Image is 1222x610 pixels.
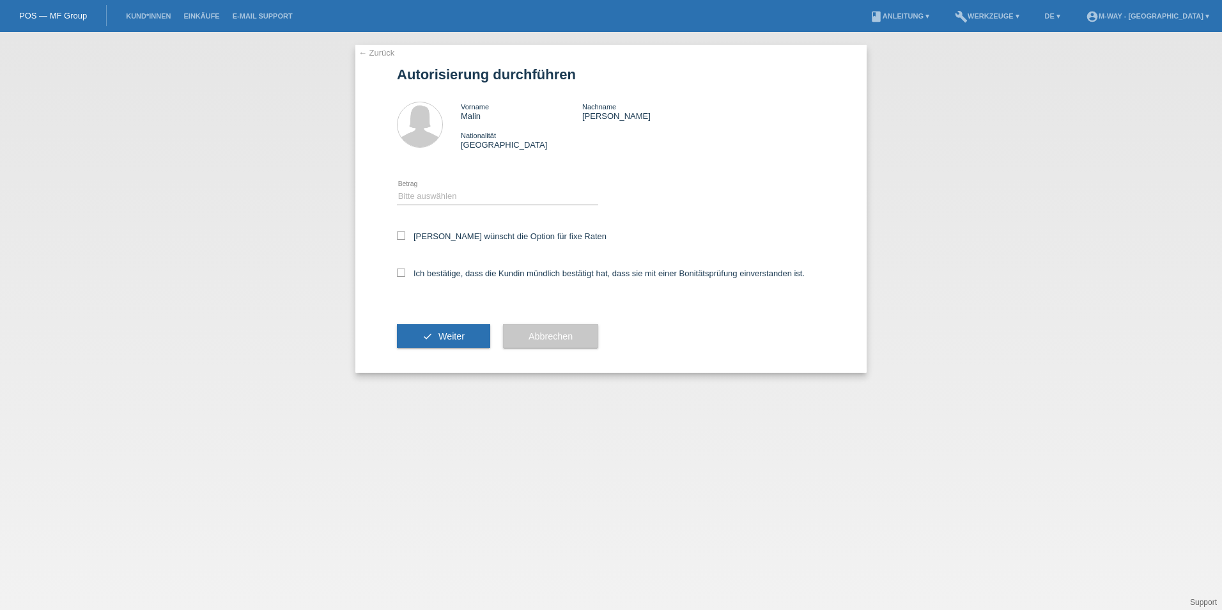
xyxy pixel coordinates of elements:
[397,269,805,278] label: Ich bestätige, dass die Kundin mündlich bestätigt hat, dass sie mit einer Bonitätsprüfung einvers...
[1190,598,1217,607] a: Support
[582,103,616,111] span: Nachname
[120,12,177,20] a: Kund*innen
[503,324,598,348] button: Abbrechen
[177,12,226,20] a: Einkäufe
[948,12,1026,20] a: buildWerkzeuge ▾
[397,66,825,82] h1: Autorisierung durchführen
[397,324,490,348] button: check Weiter
[955,10,968,23] i: build
[1086,10,1099,23] i: account_circle
[359,48,394,58] a: ← Zurück
[863,12,936,20] a: bookAnleitung ▾
[582,102,704,121] div: [PERSON_NAME]
[1039,12,1067,20] a: DE ▾
[226,12,299,20] a: E-Mail Support
[461,103,489,111] span: Vorname
[438,331,465,341] span: Weiter
[19,11,87,20] a: POS — MF Group
[461,102,582,121] div: Malin
[870,10,883,23] i: book
[461,132,496,139] span: Nationalität
[461,130,582,150] div: [GEOGRAPHIC_DATA]
[397,231,607,241] label: [PERSON_NAME] wünscht die Option für fixe Raten
[1079,12,1216,20] a: account_circlem-way - [GEOGRAPHIC_DATA] ▾
[529,331,573,341] span: Abbrechen
[422,331,433,341] i: check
